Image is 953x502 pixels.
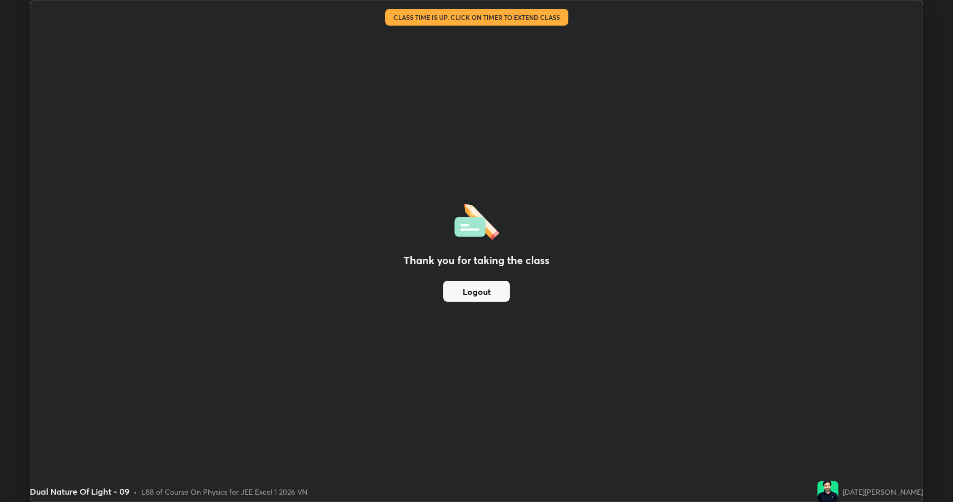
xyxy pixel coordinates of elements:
[30,485,129,498] div: Dual Nature Of Light - 09
[843,486,923,497] div: [DATE][PERSON_NAME]
[443,281,510,302] button: Logout
[817,481,838,502] img: 332c5dbf4175476c80717257161a937d.jpg
[141,486,308,497] div: L88 of Course On Physics for JEE Excel 1 2026 VN
[454,200,499,240] img: offlineFeedback.1438e8b3.svg
[133,486,137,497] div: •
[403,253,550,268] h2: Thank you for taking the class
